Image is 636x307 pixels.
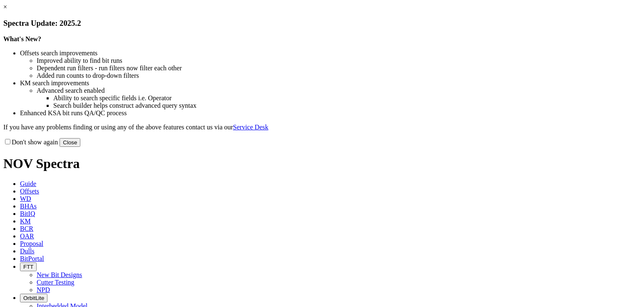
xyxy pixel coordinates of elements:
[23,264,33,270] span: FTT
[37,64,633,72] li: Dependent run filters - run filters now filter each other
[20,195,31,202] span: WD
[37,57,633,64] li: Improved ability to find bit runs
[53,94,633,102] li: Ability to search specific fields i.e. Operator
[20,233,34,240] span: OAR
[20,225,33,232] span: BCR
[37,87,633,94] li: Advanced search enabled
[3,124,633,131] p: If you have any problems finding or using any of the above features contact us via our
[3,156,633,171] h1: NOV Spectra
[60,138,80,147] button: Close
[37,72,633,79] li: Added run counts to drop-down filters
[20,79,633,87] li: KM search improvements
[20,248,35,255] span: Dulls
[20,180,36,187] span: Guide
[20,240,43,247] span: Proposal
[3,19,633,28] h3: Spectra Update: 2025.2
[3,35,41,42] strong: What's New?
[20,109,633,117] li: Enhanced KSA bit runs QA/QC process
[5,139,10,144] input: Don't show again
[20,218,31,225] span: KM
[3,139,58,146] label: Don't show again
[233,124,268,131] a: Service Desk
[20,210,35,217] span: BitIQ
[20,188,39,195] span: Offsets
[20,50,633,57] li: Offsets search improvements
[23,295,44,301] span: OrbitLite
[20,203,37,210] span: BHAs
[37,271,82,278] a: New Bit Designs
[3,3,7,10] a: ×
[37,279,75,286] a: Cutter Testing
[37,286,50,293] a: NPD
[20,255,44,262] span: BitPortal
[53,102,633,109] li: Search builder helps construct advanced query syntax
